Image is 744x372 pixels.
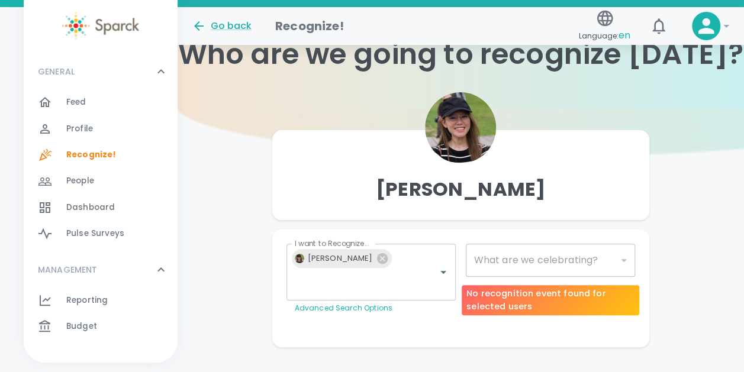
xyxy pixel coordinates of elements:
[178,38,744,71] h1: Who are we going to recognize [DATE]?
[24,89,178,115] a: Feed
[619,28,630,42] span: en
[435,264,452,280] button: Open
[62,12,139,40] img: Sparck logo
[38,264,98,276] p: MANAGEMENT
[295,303,392,313] a: Advanced Search Options
[24,12,178,40] a: Sparck logo
[66,202,115,214] span: Dashboard
[66,295,108,306] span: Reporting
[192,19,252,33] button: Go back
[66,228,124,240] span: Pulse Surveys
[24,252,178,287] div: MANAGEMENT
[66,175,94,187] span: People
[24,54,178,89] div: GENERAL
[66,123,93,135] span: Profile
[301,251,380,265] span: [PERSON_NAME]
[295,238,369,248] label: I want to Recognize...
[24,287,178,313] a: Reporting
[295,254,304,263] img: Picture of Dania Ear
[462,285,639,315] div: No recognition event found for selected users
[66,321,97,332] span: Budget
[24,221,178,247] a: Pulse Surveys
[24,89,178,251] div: GENERAL
[24,195,178,221] a: Dashboard
[275,17,344,35] h1: Recognize!
[292,249,392,268] div: Picture of Dania Ear[PERSON_NAME]
[425,92,496,163] img: Picture of Dania Ear
[574,5,635,47] button: Language:en
[579,28,630,44] span: Language:
[24,313,178,339] a: Budget
[376,177,546,201] h4: [PERSON_NAME]
[24,287,178,345] div: MANAGEMENT
[66,96,86,108] span: Feed
[24,168,178,194] a: People
[24,142,178,168] a: Recognize!
[24,116,178,142] a: Profile
[66,149,117,161] span: Recognize!
[38,66,75,77] p: GENERAL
